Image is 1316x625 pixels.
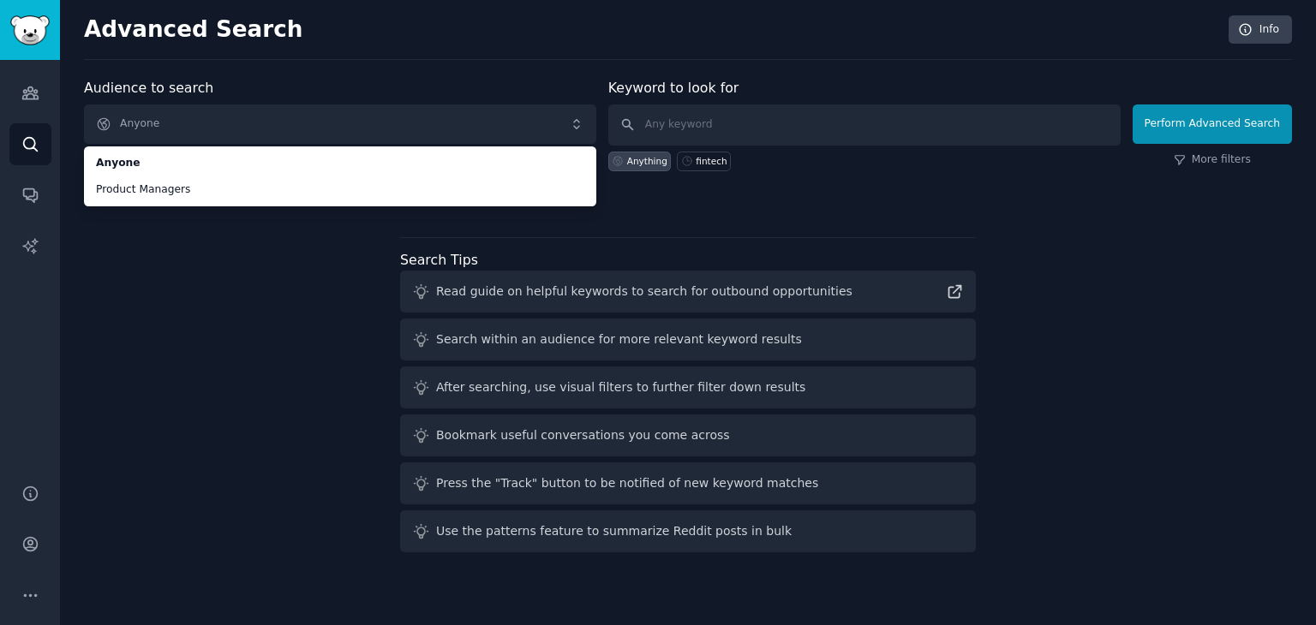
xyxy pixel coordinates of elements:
label: Audience to search [84,80,213,96]
div: Use the patterns feature to summarize Reddit posts in bulk [436,522,792,540]
div: Read guide on helpful keywords to search for outbound opportunities [436,283,852,301]
div: fintech [696,155,727,167]
h2: Advanced Search [84,16,1219,44]
img: GummySearch logo [10,15,50,45]
span: Product Managers [96,182,584,198]
div: Bookmark useful conversations you come across [436,426,730,444]
a: More filters [1174,152,1251,168]
div: Press the "Track" button to be notified of new keyword matches [436,474,818,492]
span: Anyone [96,156,584,171]
ul: Anyone [84,146,596,206]
label: Search Tips [400,252,478,268]
div: Search within an audience for more relevant keyword results [436,330,802,348]
div: After searching, use visual filters to further filter down results [436,378,805,396]
a: Info [1229,15,1292,45]
input: Any keyword [608,104,1121,146]
button: Perform Advanced Search [1133,104,1292,144]
div: Anything [627,155,667,167]
label: Keyword to look for [608,80,739,96]
button: Anyone [84,104,596,144]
